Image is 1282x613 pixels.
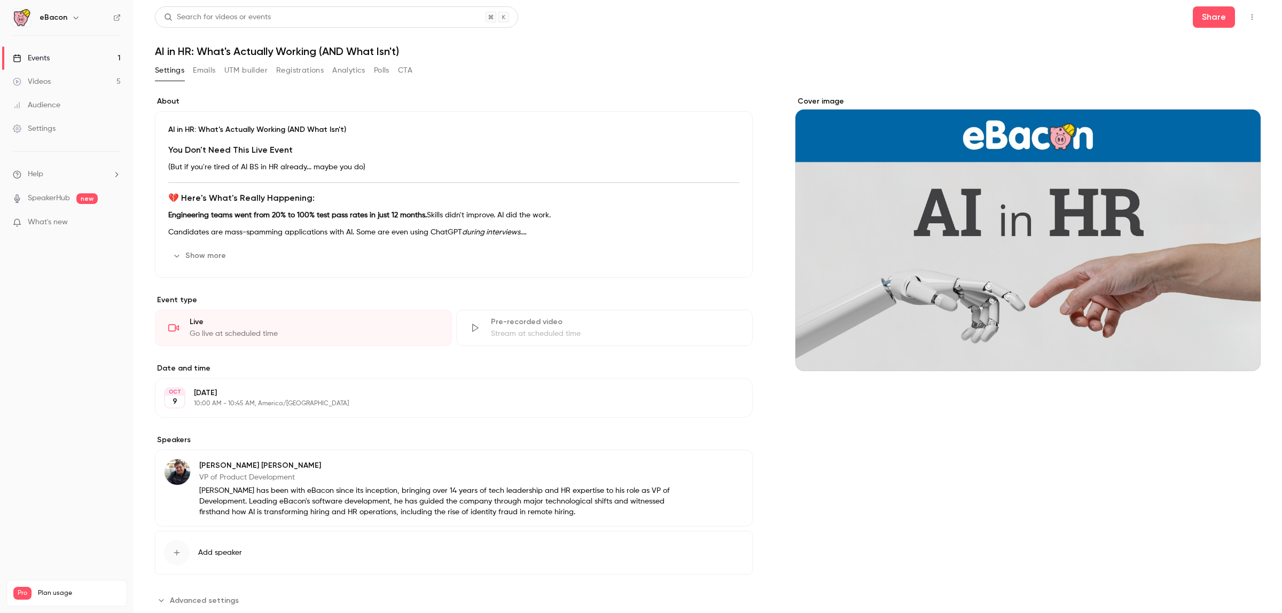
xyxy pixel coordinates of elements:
button: Share [1193,6,1235,28]
p: 9 [173,396,177,407]
button: CTA [398,62,412,79]
img: eBacon [13,9,30,26]
p: [PERSON_NAME] has been with eBacon since its inception, bringing over 14 years of tech leadership... [199,485,683,517]
span: Add speaker [198,547,242,558]
p: VP of Product Development [199,472,683,483]
a: SpeakerHub [28,193,70,204]
p: AI in HR: What's Actually Working (AND What Isn't) [168,124,739,135]
div: Pre-recorded video [491,317,740,327]
strong: 💔 Here's What's Really Happening: [168,193,315,203]
p: (But if you're tired of AI BS in HR already... maybe you do) [168,161,739,174]
div: Search for videos or events [164,12,271,23]
section: Cover image [795,96,1261,371]
button: Polls [374,62,389,79]
section: Advanced settings [155,592,753,609]
label: Date and time [155,363,753,374]
h1: AI in HR: What's Actually Working (AND What Isn't) [155,45,1261,58]
p: 10:00 AM - 10:45 AM, America/[GEOGRAPHIC_DATA] [194,399,696,408]
div: Pre-recorded videoStream at scheduled time [456,310,753,346]
div: Videos [13,76,51,87]
label: About [155,96,753,107]
div: Stream at scheduled time [491,328,740,339]
p: Candidates are mass-spamming applications with AI. Some are even using ChatGPT . [168,226,739,239]
span: Plan usage [38,589,120,598]
div: Audience [13,100,60,111]
img: Alex Kremer [165,459,190,485]
span: Pro [13,587,32,600]
p: [PERSON_NAME] [PERSON_NAME] [199,460,683,471]
h6: eBacon [40,12,67,23]
div: OCT [165,388,184,396]
span: What's new [28,217,68,228]
button: Settings [155,62,184,79]
button: Registrations [276,62,324,79]
p: Event type [155,295,753,305]
p: [DATE] [194,388,696,398]
label: Cover image [795,96,1261,107]
label: Speakers [155,435,753,445]
span: new [76,193,98,204]
iframe: Noticeable Trigger [108,218,121,227]
button: Add speaker [155,531,753,575]
button: Advanced settings [155,592,245,609]
em: during interviews [462,229,520,236]
strong: Engineering teams went from 20% to 100% test pass rates in just 12 months. [168,211,427,219]
p: Skills didn't improve. AI did the work. [168,209,739,222]
strong: You Don't Need This Live Event [168,145,293,155]
div: Events [13,53,50,64]
span: Advanced settings [170,595,239,606]
div: Go live at scheduled time [190,328,439,339]
button: Show more [168,247,232,264]
button: Analytics [332,62,365,79]
div: LiveGo live at scheduled time [155,310,452,346]
span: Help [28,169,43,180]
button: UTM builder [224,62,268,79]
li: help-dropdown-opener [13,169,121,180]
div: Settings [13,123,56,134]
div: Live [190,317,439,327]
button: Emails [193,62,215,79]
div: Alex Kremer[PERSON_NAME] [PERSON_NAME]VP of Product Development[PERSON_NAME] has been with eBacon... [155,450,753,526]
